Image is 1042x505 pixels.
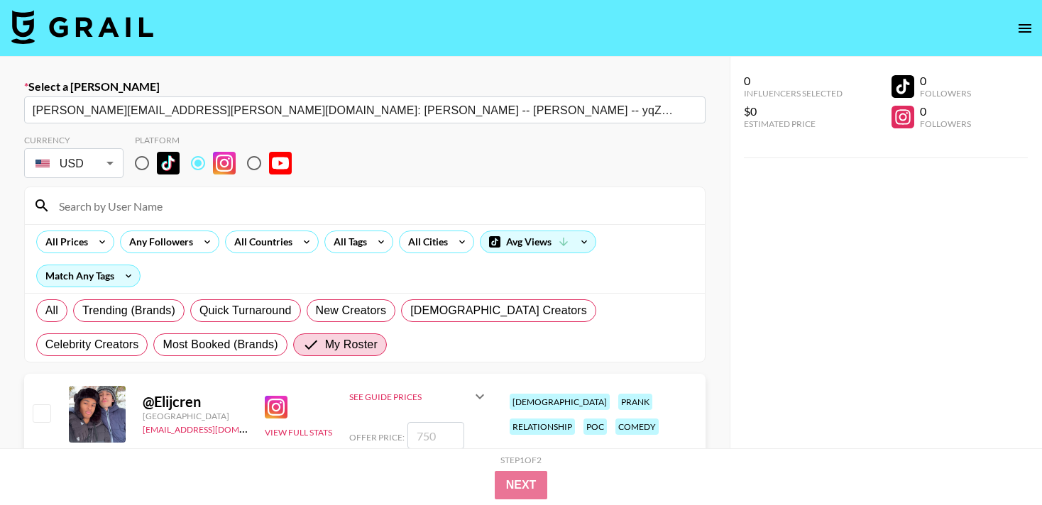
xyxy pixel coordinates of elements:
div: prank [618,394,652,410]
div: All Prices [37,231,91,252]
img: TikTok [157,152,180,174]
span: Most Booked (Brands) [163,336,278,353]
input: Search by User Name [50,194,696,217]
div: Avg Views [481,231,596,252]
span: Offer Price: [349,432,405,443]
div: Influencers Selected [744,88,843,99]
div: poc [583,418,607,435]
div: Estimated Price [744,118,843,129]
div: All Cities [400,231,451,252]
div: 0 [744,74,843,88]
span: Celebrity Creators [45,336,139,353]
img: Instagram [213,152,236,174]
img: Grail Talent [11,10,153,44]
div: Step 1 of 2 [500,455,542,465]
div: relationship [510,418,575,435]
img: Instagram [265,396,287,418]
div: See Guide Prices [349,392,471,402]
label: Select a [PERSON_NAME] [24,79,706,94]
div: @ Elijcren [143,393,248,411]
div: Match Any Tags [37,265,140,287]
img: YouTube [269,152,292,174]
div: Any Followers [121,231,196,252]
button: View Full Stats [265,427,332,438]
div: Platform [135,135,303,145]
div: See Guide Prices [349,379,488,414]
div: $0 [744,104,843,118]
button: Next [495,471,548,499]
a: [EMAIL_ADDRESS][DOMAIN_NAME] [143,421,285,435]
span: New Creators [316,302,387,319]
div: All Countries [226,231,295,252]
div: Followers [920,118,971,129]
div: 0 [920,104,971,118]
span: All [45,302,58,319]
div: comedy [615,418,659,435]
button: open drawer [1011,14,1039,43]
div: Followers [920,88,971,99]
div: [DEMOGRAPHIC_DATA] [510,394,610,410]
span: My Roster [325,336,378,353]
div: [GEOGRAPHIC_DATA] [143,411,248,421]
span: Quick Turnaround [199,302,292,319]
span: Trending (Brands) [82,302,175,319]
div: All Tags [325,231,370,252]
div: 0 [920,74,971,88]
div: Currency [24,135,124,145]
div: USD [27,151,121,176]
input: 750 [407,422,464,449]
span: [DEMOGRAPHIC_DATA] Creators [410,302,587,319]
